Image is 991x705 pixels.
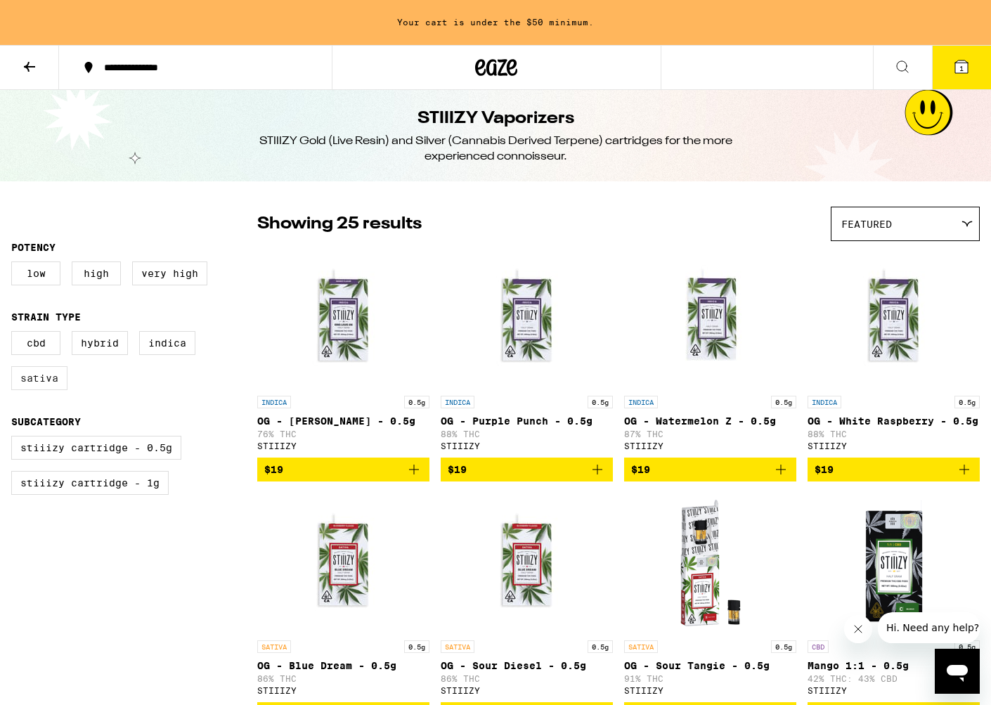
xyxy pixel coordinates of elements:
div: STIIIZY [257,686,429,695]
button: 1 [932,46,991,89]
div: STIIIZY [808,686,980,695]
p: Mango 1:1 - 0.5g [808,660,980,671]
div: STIIIZY [624,441,796,451]
span: 1 [959,64,964,72]
div: STIIIZY [624,686,796,695]
p: 42% THC: 43% CBD [808,674,980,683]
a: Open page for Mango 1:1 - 0.5g from STIIIZY [808,493,980,702]
button: Add to bag [624,458,796,481]
p: 88% THC [808,429,980,439]
p: CBD [808,640,829,653]
div: STIIIZY Gold (Live Resin) and Silver (Cannabis Derived Terpene) cartridges for the more experienc... [240,134,751,164]
div: STIIIZY [441,441,613,451]
label: CBD [11,331,60,355]
p: SATIVA [257,640,291,653]
p: 87% THC [624,429,796,439]
label: Hybrid [72,331,128,355]
p: OG - Blue Dream - 0.5g [257,660,429,671]
p: 0.5g [771,396,796,408]
label: Very High [132,261,207,285]
a: Open page for OG - King Louis XIII - 0.5g from STIIIZY [257,248,429,458]
label: High [72,261,121,285]
p: 0.5g [404,396,429,408]
p: 0.5g [771,640,796,653]
a: Open page for OG - Sour Diesel - 0.5g from STIIIZY [441,493,613,702]
p: 88% THC [441,429,613,439]
button: Add to bag [808,458,980,481]
span: Featured [841,219,892,230]
iframe: Button to launch messaging window [935,649,980,694]
legend: Potency [11,242,56,253]
p: OG - White Raspberry - 0.5g [808,415,980,427]
button: Add to bag [441,458,613,481]
label: Sativa [11,366,67,390]
label: STIIIZY Cartridge - 0.5g [11,436,181,460]
a: Open page for OG - Blue Dream - 0.5g from STIIIZY [257,493,429,702]
legend: Strain Type [11,311,81,323]
img: STIIIZY - OG - King Louis XIII - 0.5g [273,248,414,389]
span: $19 [448,464,467,475]
label: STIIIZY Cartridge - 1g [11,471,169,495]
p: INDICA [624,396,658,408]
p: 86% THC [257,674,429,683]
a: Open page for OG - White Raspberry - 0.5g from STIIIZY [808,248,980,458]
p: OG - Sour Diesel - 0.5g [441,660,613,671]
span: $19 [815,464,834,475]
label: Indica [139,331,195,355]
p: INDICA [808,396,841,408]
div: STIIIZY [808,441,980,451]
img: STIIIZY - OG - Purple Punch - 0.5g [457,248,597,389]
span: $19 [631,464,650,475]
img: STIIIZY - OG - Blue Dream - 0.5g [273,493,414,633]
a: Open page for OG - Purple Punch - 0.5g from STIIIZY [441,248,613,458]
p: 0.5g [404,640,429,653]
p: 0.5g [588,396,613,408]
div: STIIIZY [257,441,429,451]
p: SATIVA [441,640,474,653]
img: STIIIZY - OG - Sour Diesel - 0.5g [457,493,597,633]
p: 0.5g [954,640,980,653]
img: STIIIZY - OG - Watermelon Z - 0.5g [640,248,781,389]
legend: Subcategory [11,416,81,427]
p: 76% THC [257,429,429,439]
img: STIIIZY - OG - White Raspberry - 0.5g [824,248,964,389]
button: Add to bag [257,458,429,481]
p: INDICA [441,396,474,408]
p: Showing 25 results [257,212,422,236]
label: Low [11,261,60,285]
img: STIIIZY - Mango 1:1 - 0.5g [824,493,964,633]
p: OG - [PERSON_NAME] - 0.5g [257,415,429,427]
img: STIIIZY - OG - Sour Tangie - 0.5g [640,493,781,633]
iframe: Message from company [878,612,980,643]
h1: STIIIZY Vaporizers [417,107,574,131]
p: 0.5g [954,396,980,408]
iframe: Close message [844,615,872,643]
p: 91% THC [624,674,796,683]
p: SATIVA [624,640,658,653]
p: 86% THC [441,674,613,683]
a: Open page for OG - Sour Tangie - 0.5g from STIIIZY [624,493,796,702]
p: OG - Purple Punch - 0.5g [441,415,613,427]
p: 0.5g [588,640,613,653]
div: STIIIZY [441,686,613,695]
a: Open page for OG - Watermelon Z - 0.5g from STIIIZY [624,248,796,458]
p: INDICA [257,396,291,408]
span: $19 [264,464,283,475]
p: OG - Sour Tangie - 0.5g [624,660,796,671]
p: OG - Watermelon Z - 0.5g [624,415,796,427]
